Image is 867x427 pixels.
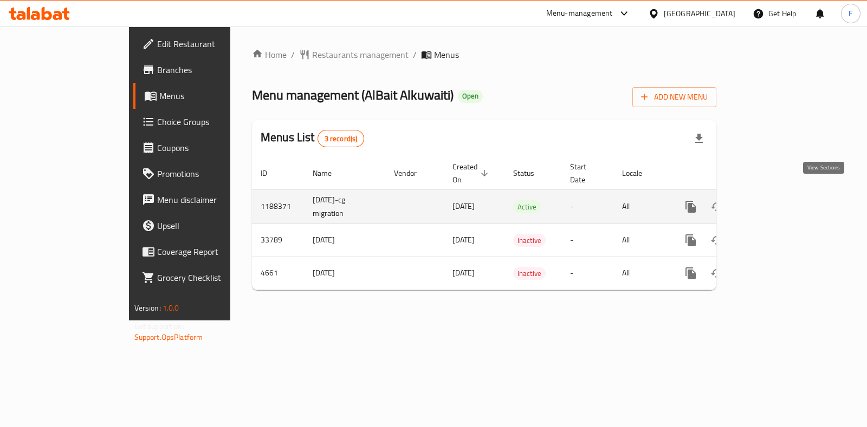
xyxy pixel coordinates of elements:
th: Actions [669,157,791,190]
td: All [613,257,669,290]
button: Change Status [704,194,730,220]
span: [DATE] [452,199,475,213]
span: Add New Menu [641,90,708,104]
button: more [678,194,704,220]
button: more [678,260,704,286]
span: F [849,8,852,19]
button: Change Status [704,260,730,286]
div: Open [458,90,483,103]
a: Menu disclaimer [133,187,274,213]
span: Start Date [570,160,600,186]
span: ID [261,167,281,180]
span: Coverage Report [157,245,265,258]
div: Active [513,200,541,213]
span: 1.0.0 [163,301,179,315]
a: Branches [133,57,274,83]
td: 33789 [252,224,304,257]
a: Restaurants management [299,48,409,61]
span: [DATE] [452,233,475,247]
span: [DATE] [452,266,475,280]
span: Promotions [157,167,265,180]
div: Inactive [513,267,546,280]
span: Created On [452,160,491,186]
span: Menu disclaimer [157,193,265,206]
span: Inactive [513,234,546,247]
td: All [613,189,669,224]
a: Coverage Report [133,239,274,265]
td: [DATE] [304,224,385,257]
a: Support.OpsPlatform [134,330,203,344]
td: - [561,257,613,290]
div: Export file [686,126,712,152]
a: Choice Groups [133,109,274,135]
a: Promotions [133,161,274,187]
a: Upsell [133,213,274,239]
span: Get support on: [134,319,184,333]
span: Open [458,91,483,101]
span: Menu management ( AlBait Alkuwaiti ) [252,83,454,107]
table: enhanced table [252,157,791,290]
td: 4661 [252,257,304,290]
span: Menus [434,48,459,61]
span: Grocery Checklist [157,271,265,284]
h2: Menus List [261,129,364,147]
td: [DATE]-cg migration [304,189,385,224]
button: Change Status [704,227,730,253]
td: [DATE] [304,257,385,290]
span: Upsell [157,219,265,232]
li: / [291,48,295,61]
span: Active [513,201,541,213]
span: Restaurants management [312,48,409,61]
li: / [413,48,417,61]
a: Menus [133,83,274,109]
td: - [561,224,613,257]
td: - [561,189,613,224]
div: Total records count [318,130,365,147]
a: Grocery Checklist [133,265,274,291]
div: Inactive [513,234,546,247]
span: Edit Restaurant [157,37,265,50]
span: Menus [159,89,265,102]
span: Branches [157,63,265,76]
button: more [678,227,704,253]
td: 1188371 [252,189,304,224]
span: Status [513,167,548,180]
span: Locale [622,167,656,180]
span: Vendor [394,167,431,180]
nav: breadcrumb [252,48,716,61]
span: Choice Groups [157,115,265,128]
a: Coupons [133,135,274,161]
span: Version: [134,301,161,315]
span: Name [313,167,346,180]
button: Add New Menu [632,87,716,107]
span: Inactive [513,267,546,280]
span: Coupons [157,141,265,154]
div: Menu-management [546,7,613,20]
a: Edit Restaurant [133,31,274,57]
div: [GEOGRAPHIC_DATA] [664,8,735,19]
td: All [613,224,669,257]
span: 3 record(s) [318,134,364,144]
